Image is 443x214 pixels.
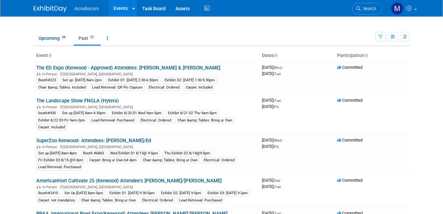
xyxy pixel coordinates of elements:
div: Set up: [DATE] 8am-2pm [60,77,104,83]
a: The Landscape Show FNGLA (Hytera) [36,98,119,104]
div: Carpet: not mandatory [36,198,77,203]
span: (Tue) [273,72,281,76]
span: In-Person [42,145,59,149]
span: - [283,65,284,70]
a: Past27 [74,32,101,44]
div: Lead Retrieval: Purchased [177,198,224,203]
th: Dates [259,50,334,61]
div: Exhibit 8/21 D2 Thu 9am-5pm [166,110,219,116]
a: Search [352,3,382,14]
span: [DATE] [262,184,281,189]
span: [DATE] [262,144,279,149]
div: Thu Exhibit D2 8/14@9-5pm [162,150,212,156]
span: [DATE] [262,65,284,70]
div: Exhibit 8/22 D3 Fri 9am-2pm [36,118,87,123]
div: Exhibit D2: [DATE] 9-5pm [159,190,203,196]
div: Electrical: Ordered [202,157,237,163]
div: Exhibit D1: [DATE] 9:30-5pm [108,190,157,196]
span: (Fri) [273,105,279,109]
a: AmericanHort Cultivate 25 (Kenwood) Attendee's [PERSON_NAME]/[PERSON_NAME] [36,178,222,184]
div: Electrical: Ordered [147,85,181,91]
span: Committed [337,65,363,70]
img: Mike Pascuzzi [391,2,403,15]
div: Booth#2410 [36,190,60,196]
span: Acradiocom [75,6,99,11]
div: [GEOGRAPHIC_DATA], [GEOGRAPHIC_DATA] [36,71,257,76]
span: (Tue) [273,99,281,102]
div: Exhibit D1: [DATE] 2:30-6:30pm [106,77,160,83]
span: 27 [88,35,96,40]
div: Electrical: Ordered [140,198,175,203]
div: Carpet: Included [36,124,67,130]
span: Committed [337,178,363,183]
a: SuperZoo Kenwood- Attendees: [PERSON_NAME]/Ed [36,138,151,144]
div: Chair &amp; Tables: Bring ur Own [141,157,200,163]
div: Exhibit 8/20 D1 Wed 9am-5pm [110,110,164,116]
div: Exhibit D2: [DATE] 1:30-5:30pm [163,77,217,83]
div: Set up [DATE] 8am-8pm [36,150,79,156]
a: Sort by Event Name [48,53,51,58]
img: In-Person Event [37,105,41,108]
span: (Wed) [273,139,282,142]
span: (Fri) [273,145,279,148]
span: (Sat) [273,179,280,182]
span: - [283,138,284,143]
div: [GEOGRAPHIC_DATA], [GEOGRAPHIC_DATA] [36,184,257,189]
div: Set up [DATE] 8am-4:30pm [60,110,108,116]
span: Committed [337,98,363,103]
span: (Tue) [273,185,281,189]
div: [GEOGRAPHIC_DATA], [GEOGRAPHIC_DATA] [36,104,257,109]
div: Booth #6863 [81,150,106,156]
div: Electrical: Ordered [139,118,173,123]
div: Set Up [DATE] 8am-5pm [62,190,105,196]
a: Sort by Participation Type [364,53,368,58]
a: Upcoming34 [34,32,72,44]
th: Event [34,50,259,61]
div: Chair &amp; Tables: Bring ur Own [79,198,138,203]
div: Chair &amp; Tables: Included [36,85,88,91]
img: ExhibitDay [34,6,67,12]
img: In-Person Event [37,72,41,75]
th: Participation [334,50,410,61]
a: The ED Expo (Kenwood - Approved) Attendees: [PERSON_NAME] & [PERSON_NAME] [36,65,220,71]
div: Wed Exhibit D1 8/13@ 9-5pm [108,150,160,156]
span: Committed [337,138,363,143]
span: [DATE] [262,138,284,143]
div: booth#430 [36,110,58,116]
span: In-Person [42,185,59,189]
span: 34 [60,35,67,40]
span: [DATE] [262,71,281,76]
span: - [281,178,282,183]
span: (Mon) [273,66,282,69]
span: [DATE] [262,104,279,109]
span: Search [361,6,376,11]
img: In-Person Event [37,145,41,148]
div: Chair &amp; Tables: Bring ur Own [175,118,234,123]
div: Carpet: Bring ur Own b4 4pm [87,157,139,163]
div: Lead Retrieval: Purchased [89,118,136,123]
div: Fri Exhibit D3 8/15 @9-3pm [36,157,85,163]
div: [GEOGRAPHIC_DATA], [GEOGRAPHIC_DATA] [36,144,257,149]
div: Booth#223 [36,77,58,83]
span: In-Person [42,72,59,76]
div: Exhibit D3: [DATE] 9-2pm [206,190,250,196]
div: Lead Retrieval: QR Pic Capture [90,85,144,91]
div: Lead Retrieval: Purchased [36,164,83,170]
img: In-Person Event [37,185,41,188]
span: [DATE] [262,178,282,183]
span: [DATE] [262,98,283,103]
a: Sort by Start Date [274,53,277,58]
span: In-Person [42,105,59,109]
div: Carpet: Included [184,85,214,91]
